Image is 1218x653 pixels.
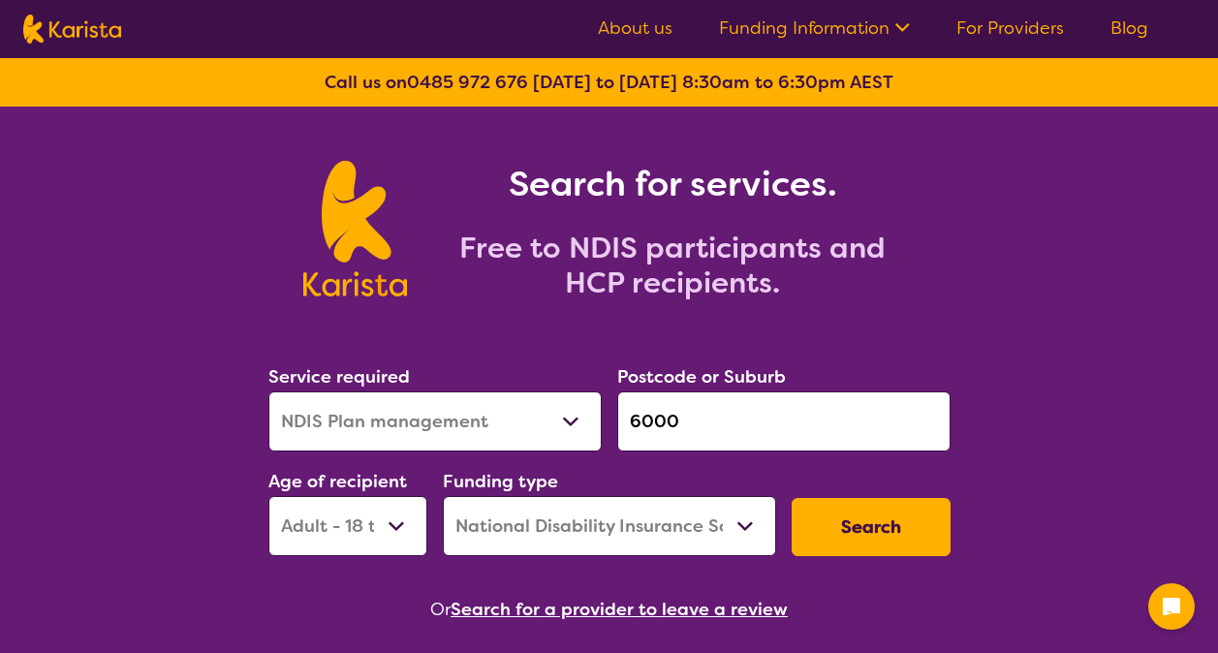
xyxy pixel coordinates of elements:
[598,16,672,40] a: About us
[792,498,951,556] button: Search
[430,595,451,624] span: Or
[719,16,910,40] a: Funding Information
[268,365,410,389] label: Service required
[268,470,407,493] label: Age of recipient
[303,161,407,296] img: Karista logo
[956,16,1064,40] a: For Providers
[617,365,786,389] label: Postcode or Suburb
[407,71,528,94] a: 0485 972 676
[23,15,121,44] img: Karista logo
[325,71,893,94] b: Call us on [DATE] to [DATE] 8:30am to 6:30pm AEST
[1110,16,1148,40] a: Blog
[443,470,558,493] label: Funding type
[430,231,915,300] h2: Free to NDIS participants and HCP recipients.
[451,595,788,624] button: Search for a provider to leave a review
[617,391,951,451] input: Type
[430,161,915,207] h1: Search for services.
